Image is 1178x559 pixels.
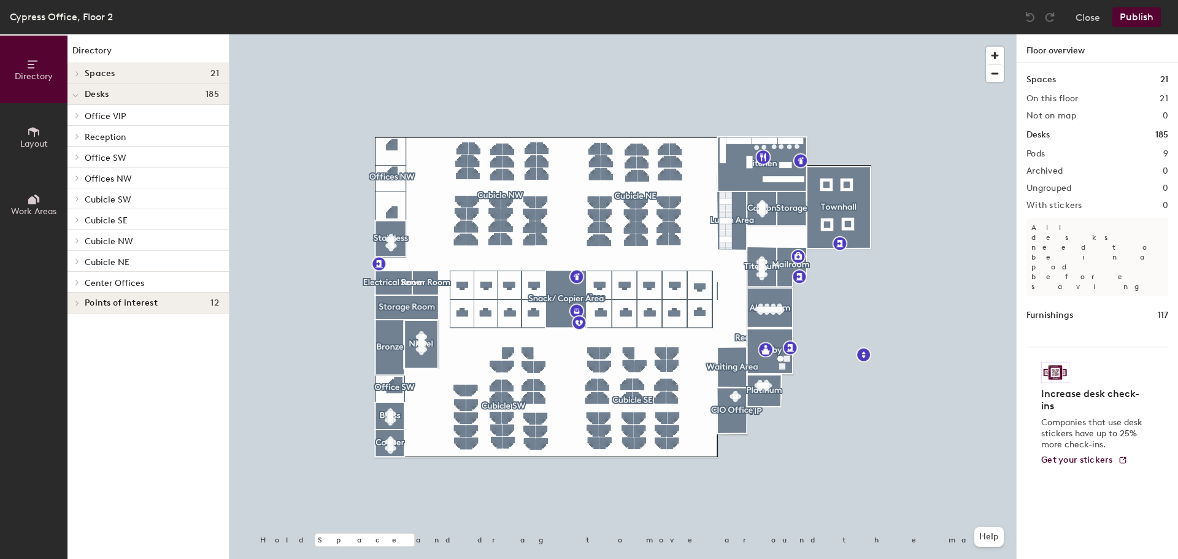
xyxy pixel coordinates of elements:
[85,215,128,226] span: Cubicle SE
[1026,149,1045,159] h2: Pods
[206,90,219,99] span: 185
[1026,309,1073,322] h1: Furnishings
[1163,183,1168,193] h2: 0
[1163,166,1168,176] h2: 0
[1041,388,1146,412] h4: Increase desk check-ins
[1041,417,1146,450] p: Companies that use desk stickers have up to 25% more check-ins.
[20,139,48,149] span: Layout
[85,174,132,184] span: Offices NW
[1026,94,1079,104] h2: On this floor
[1160,94,1168,104] h2: 21
[1026,201,1082,210] h2: With stickers
[1026,166,1063,176] h2: Archived
[1026,128,1050,142] h1: Desks
[1026,218,1168,296] p: All desks need to be in a pod before saving
[11,206,56,217] span: Work Areas
[1044,11,1056,23] img: Redo
[85,90,109,99] span: Desks
[210,298,219,308] span: 12
[1163,111,1168,121] h2: 0
[1026,183,1072,193] h2: Ungrouped
[85,257,129,268] span: Cubicle NE
[1160,73,1168,87] h1: 21
[1163,149,1168,159] h2: 9
[85,298,158,308] span: Points of interest
[67,44,229,63] h1: Directory
[1155,128,1168,142] h1: 185
[974,527,1004,547] button: Help
[1163,201,1168,210] h2: 0
[1026,111,1076,121] h2: Not on map
[1041,455,1128,466] a: Get your stickers
[85,69,115,79] span: Spaces
[210,69,219,79] span: 21
[85,236,133,247] span: Cubicle NW
[1041,362,1069,383] img: Sticker logo
[1024,11,1036,23] img: Undo
[85,153,126,163] span: Office SW
[85,111,126,121] span: Office VIP
[1041,455,1113,465] span: Get your stickers
[1026,73,1056,87] h1: Spaces
[1076,7,1100,27] button: Close
[85,278,144,288] span: Center Offices
[1112,7,1161,27] button: Publish
[1158,309,1168,322] h1: 117
[85,195,131,205] span: Cubicle SW
[15,71,53,82] span: Directory
[85,132,126,142] span: Reception
[10,9,113,25] div: Cypress Office, Floor 2
[1017,34,1178,63] h1: Floor overview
